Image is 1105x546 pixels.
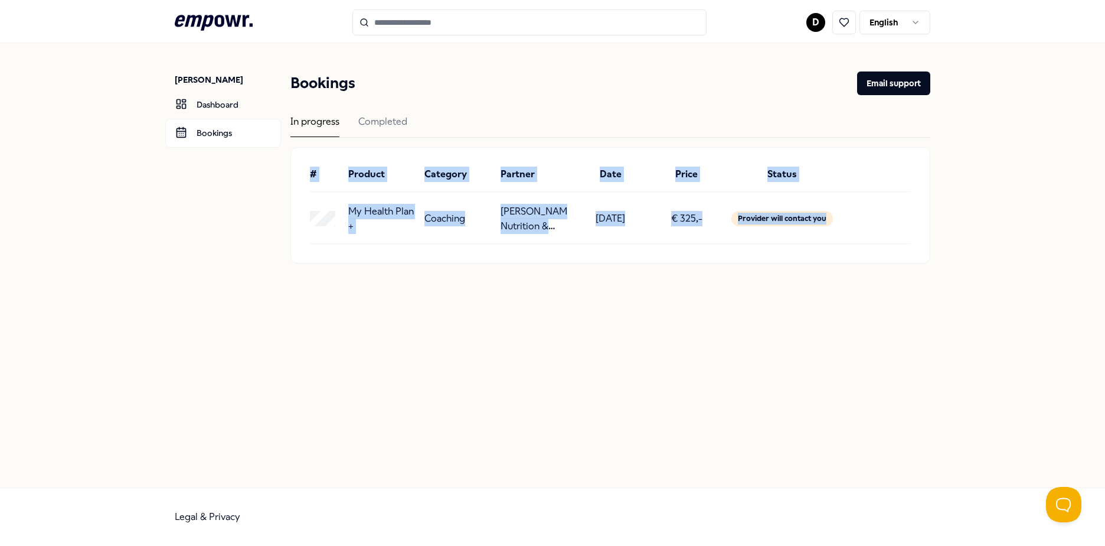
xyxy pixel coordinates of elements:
div: Completed [358,114,407,137]
p: [PERSON_NAME]: Nutrition & Dietetics [501,204,567,234]
button: D [806,13,825,32]
button: Email support [857,71,930,95]
div: Provider will contact you [731,211,833,226]
div: Product [348,167,415,182]
a: Bookings [165,119,281,147]
div: Category [424,167,491,182]
input: Search for products, categories or subcategories [352,9,707,35]
p: My Health Plan + [348,204,415,234]
p: Coaching [424,211,465,226]
div: Partner [501,167,567,182]
div: In progress [290,114,339,137]
div: # [310,167,339,182]
h1: Bookings [290,71,355,95]
div: Date [577,167,643,182]
iframe: Help Scout Beacon - Open [1046,487,1081,522]
div: Status [730,167,835,182]
a: Dashboard [165,90,281,119]
a: Legal & Privacy [175,511,240,522]
p: [PERSON_NAME] [175,74,281,86]
p: [DATE] [596,211,625,226]
p: € 325,- [671,211,702,226]
div: Price [653,167,720,182]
